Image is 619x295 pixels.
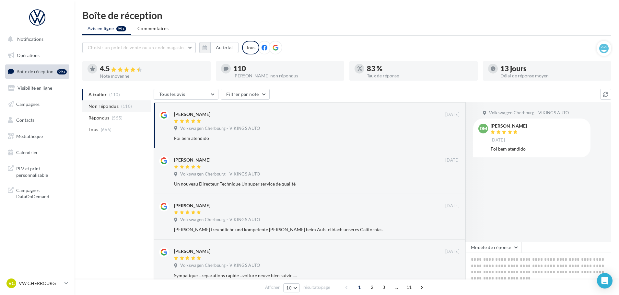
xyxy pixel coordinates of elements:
[16,133,43,139] span: Médiathèque
[5,277,69,289] a: VC VW CHERBOURG
[17,36,43,42] span: Notifications
[174,181,417,187] div: Un nouveau Directeur Technique Un super service de qualité
[367,65,473,72] div: 83 %
[174,272,417,279] div: Sympatique ...reparations rapide ...voiture neuve bien suivie ....
[4,162,71,181] a: PLV et print personnalisable
[174,111,210,118] div: [PERSON_NAME]
[121,104,132,109] span: (110)
[88,115,110,121] span: Répondus
[88,45,184,50] span: Choisir un point de vente ou un code magasin
[445,157,460,163] span: [DATE]
[180,126,260,131] span: Volkswagen Cherbourg - VIKINGS AUTO
[379,282,389,292] span: 3
[82,42,196,53] button: Choisir un point de vente ou un code magasin
[174,226,417,233] div: [PERSON_NAME] freundliche und kompetente [PERSON_NAME] beim Aufstelldach unseres Californias.
[500,65,606,72] div: 13 jours
[4,64,71,78] a: Boîte de réception99+
[199,42,239,53] button: Au total
[391,282,402,292] span: ...
[4,113,71,127] a: Contacts
[221,89,270,100] button: Filtrer par note
[174,248,210,255] div: [PERSON_NAME]
[491,137,505,143] span: [DATE]
[286,285,292,290] span: 10
[112,115,123,120] span: (555)
[16,150,38,155] span: Calendrier
[480,125,487,132] span: DM
[354,282,365,292] span: 1
[367,74,473,78] div: Taux de réponse
[88,126,98,133] span: Tous
[154,89,218,100] button: Tous les avis
[18,85,52,91] span: Visibilité en ligne
[100,65,205,73] div: 4.5
[491,146,585,152] div: Foi bem atendido
[465,242,522,253] button: Modèle de réponse
[445,112,460,118] span: [DATE]
[489,110,569,116] span: Volkswagen Cherbourg - VIKINGS AUTO
[180,217,260,223] span: Volkswagen Cherbourg - VIKINGS AUTO
[303,284,330,290] span: résultats/page
[174,135,417,142] div: Foi bem atendido
[8,280,15,287] span: VC
[180,263,260,268] span: Volkswagen Cherbourg - VIKINGS AUTO
[233,74,339,78] div: [PERSON_NAME] non répondus
[174,157,210,163] div: [PERSON_NAME]
[210,42,239,53] button: Au total
[283,283,300,292] button: 10
[4,81,71,95] a: Visibilité en ligne
[4,146,71,159] a: Calendrier
[88,103,119,109] span: Non répondus
[17,52,40,58] span: Opérations
[265,284,280,290] span: Afficher
[16,186,67,200] span: Campagnes DataOnDemand
[242,41,259,54] div: Tous
[445,249,460,255] span: [DATE]
[19,280,62,287] p: VW CHERBOURG
[4,130,71,143] a: Médiathèque
[404,282,415,292] span: 11
[159,91,185,97] span: Tous les avis
[16,117,34,123] span: Contacts
[500,74,606,78] div: Délai de réponse moyen
[597,273,613,289] div: Open Intercom Messenger
[4,32,68,46] button: Notifications
[233,65,339,72] div: 110
[57,69,67,74] div: 99+
[367,282,377,292] span: 2
[82,10,611,20] div: Boîte de réception
[17,69,53,74] span: Boîte de réception
[16,101,40,107] span: Campagnes
[137,25,169,32] span: Commentaires
[100,74,205,78] div: Note moyenne
[101,127,112,132] span: (665)
[180,171,260,177] span: Volkswagen Cherbourg - VIKINGS AUTO
[4,97,71,111] a: Campagnes
[4,183,71,202] a: Campagnes DataOnDemand
[4,49,71,62] a: Opérations
[445,203,460,209] span: [DATE]
[491,124,527,128] div: [PERSON_NAME]
[174,202,210,209] div: [PERSON_NAME]
[16,164,67,178] span: PLV et print personnalisable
